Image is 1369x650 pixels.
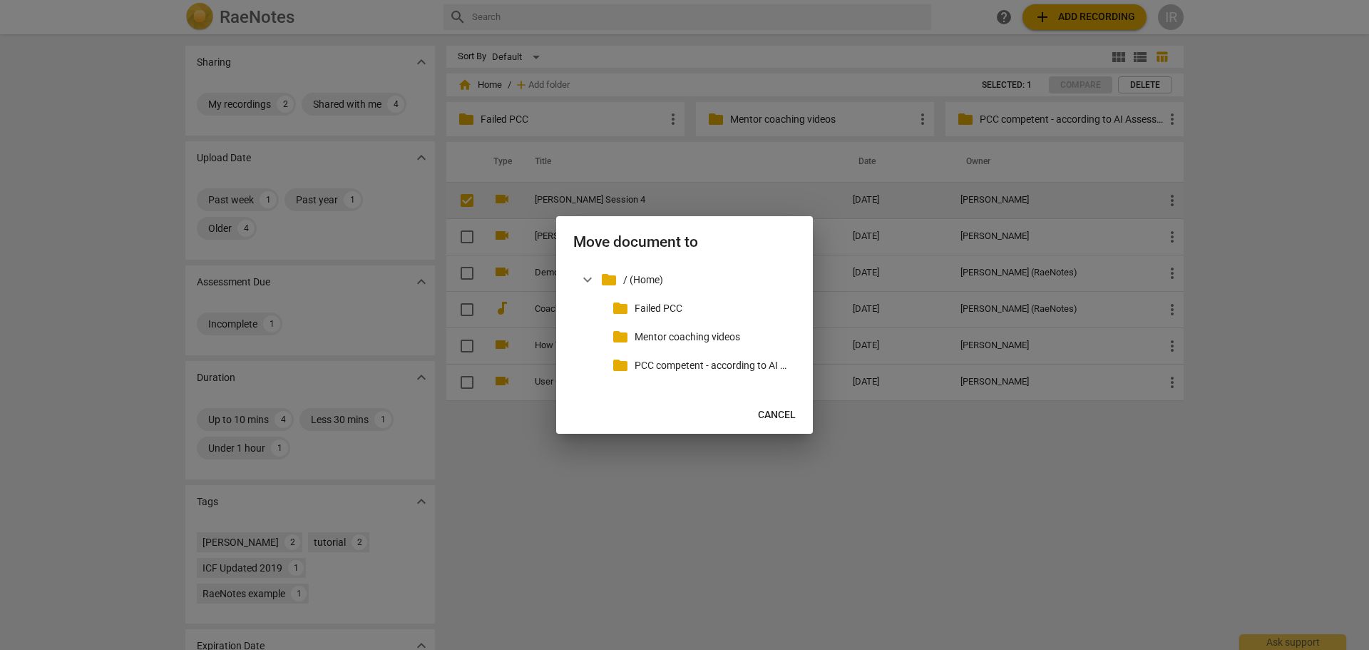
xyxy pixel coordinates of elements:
span: expand_more [579,271,596,288]
span: Cancel [758,408,796,422]
p: Failed PCC [635,301,790,316]
span: folder [612,328,629,345]
span: folder [612,300,629,317]
h2: Move document to [573,233,796,251]
span: folder [612,357,629,374]
p: Mentor coaching videos [635,330,790,345]
p: PCC competent - according to AI Assessment [635,358,790,373]
span: folder [600,271,617,288]
button: Cancel [747,402,807,428]
p: / (Home) [623,273,790,288]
